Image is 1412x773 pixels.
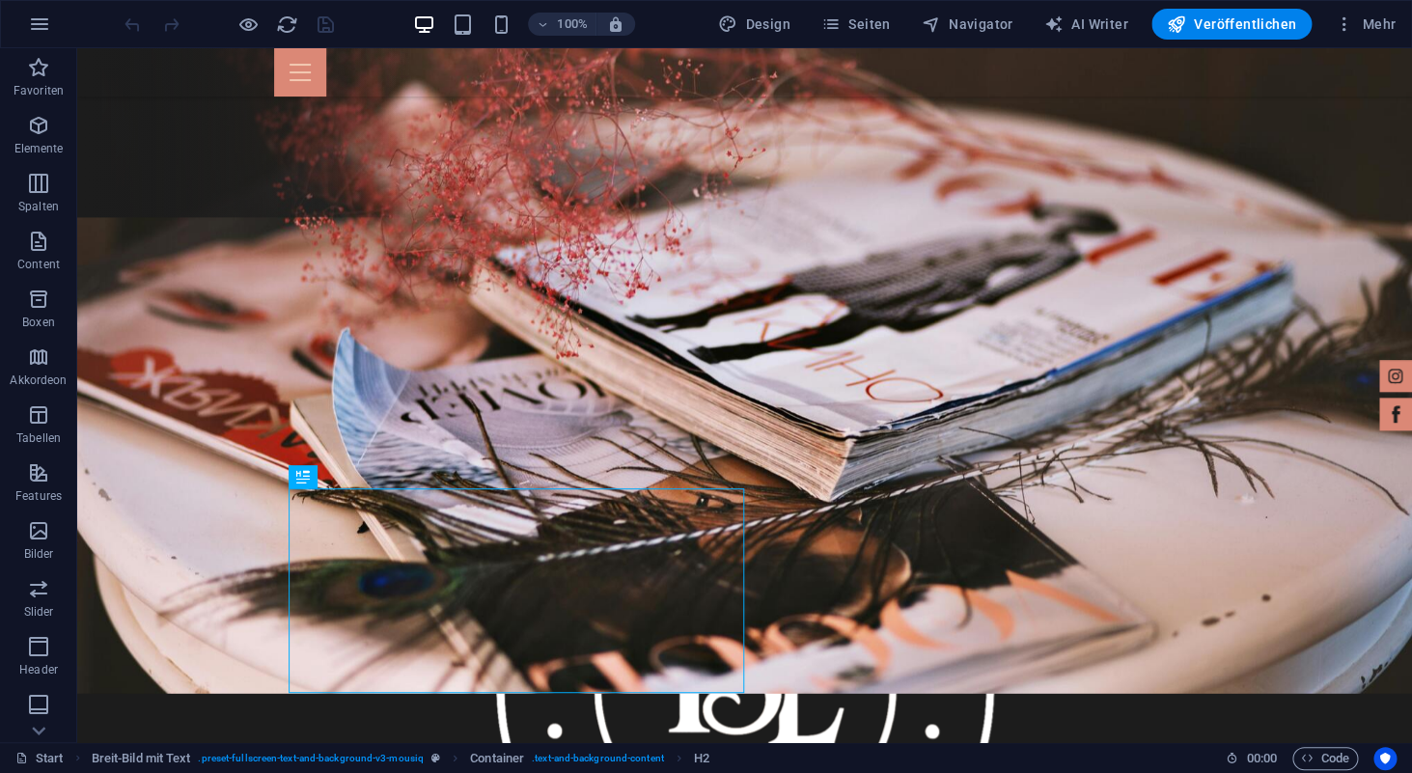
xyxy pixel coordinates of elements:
[14,141,64,156] p: Elemente
[17,257,60,272] p: Content
[198,747,423,770] span: . preset-fullscreen-text-and-background-v3-mousiq
[814,9,899,40] button: Seiten
[16,430,61,446] p: Tabellen
[1167,14,1296,34] span: Veröffentlichen
[24,604,54,620] p: Slider
[431,753,440,763] i: Dieses Element ist ein anpassbares Preset
[1260,751,1262,765] span: :
[821,14,891,34] span: Seiten
[1151,9,1312,40] button: Veröffentlichen
[14,83,64,98] p: Favoriten
[22,315,55,330] p: Boxen
[24,546,54,562] p: Bilder
[914,9,1021,40] button: Navigator
[18,199,59,214] p: Spalten
[607,15,624,33] i: Bei Größenänderung Zoomstufe automatisch an das gewählte Gerät anpassen.
[10,373,67,388] p: Akkordeon
[694,747,709,770] span: Klick zum Auswählen. Doppelklick zum Bearbeiten
[528,13,596,36] button: 100%
[92,747,709,770] nav: breadcrumb
[15,488,62,504] p: Features
[1327,9,1403,40] button: Mehr
[470,747,524,770] span: Klick zum Auswählen. Doppelklick zum Bearbeiten
[236,13,260,36] button: Klicke hier, um den Vorschau-Modus zu verlassen
[1044,14,1128,34] span: AI Writer
[1292,747,1358,770] button: Code
[1335,14,1396,34] span: Mehr
[15,747,64,770] a: Klick, um Auswahl aufzuheben. Doppelklick öffnet Seitenverwaltung
[19,662,58,677] p: Header
[1246,747,1276,770] span: 00 00
[557,13,588,36] h6: 100%
[92,747,191,770] span: Klick zum Auswählen. Doppelklick zum Bearbeiten
[710,9,798,40] button: Design
[1037,9,1136,40] button: AI Writer
[718,14,790,34] span: Design
[276,14,298,36] i: Seite neu laden
[710,9,798,40] div: Design (Strg+Alt+Y)
[1301,747,1349,770] span: Code
[275,13,298,36] button: reload
[532,747,664,770] span: . text-and-background-content
[1373,747,1397,770] button: Usercentrics
[1226,747,1277,770] h6: Session-Zeit
[922,14,1013,34] span: Navigator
